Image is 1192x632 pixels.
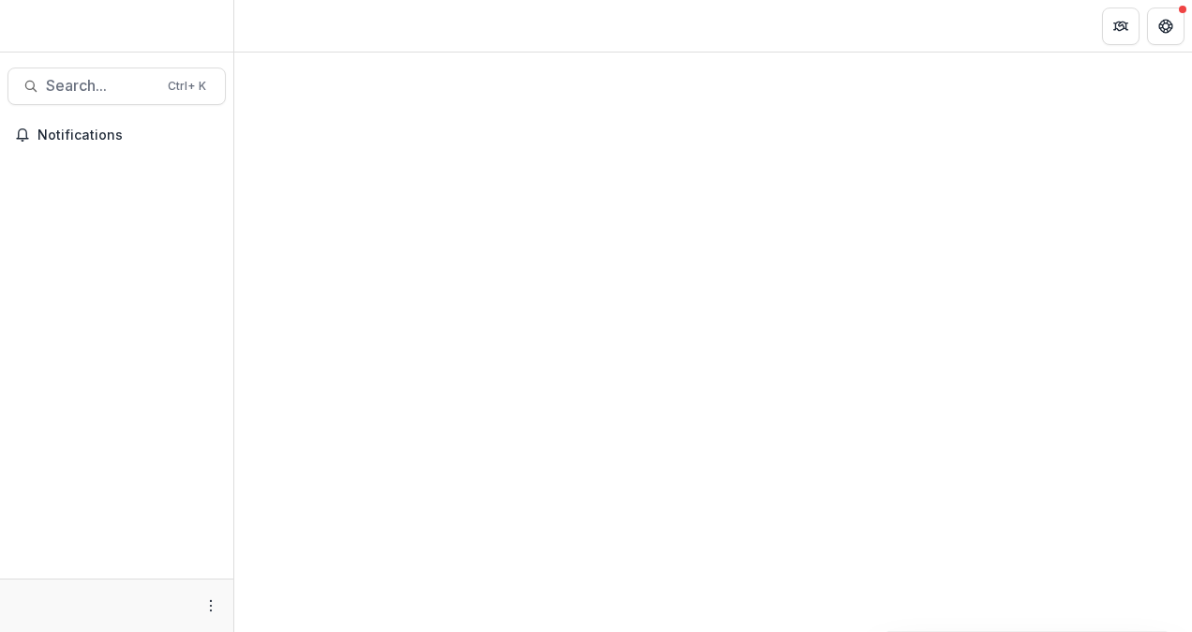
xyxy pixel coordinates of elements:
[200,594,222,617] button: More
[164,76,210,97] div: Ctrl + K
[1147,8,1185,45] button: Get Help
[242,12,321,39] nav: breadcrumb
[7,120,226,150] button: Notifications
[1102,8,1140,45] button: Partners
[37,128,218,143] span: Notifications
[7,68,226,105] button: Search...
[46,77,156,95] span: Search...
